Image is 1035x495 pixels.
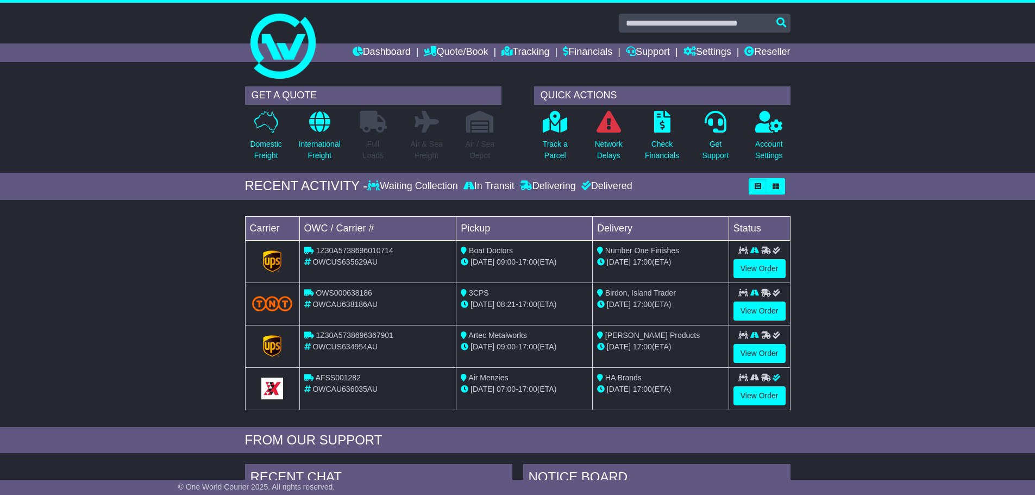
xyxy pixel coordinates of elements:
[633,258,652,266] span: 17:00
[316,289,372,297] span: OWS000638186
[744,43,790,62] a: Reseller
[597,256,724,268] div: (ETA)
[461,180,517,192] div: In Transit
[497,342,516,351] span: 09:00
[250,139,281,161] p: Domestic Freight
[469,246,513,255] span: Boat Doctors
[468,373,508,382] span: Air Menzies
[605,246,679,255] span: Number One Finishes
[249,110,282,167] a: DomesticFreight
[299,139,341,161] p: International Freight
[518,300,537,309] span: 17:00
[471,300,494,309] span: [DATE]
[701,110,729,167] a: GetSupport
[461,299,588,310] div: - (ETA)
[563,43,612,62] a: Financials
[543,139,568,161] p: Track a Parcel
[645,139,679,161] p: Check Financials
[263,335,281,357] img: GetCarrierServiceLogo
[497,300,516,309] span: 08:21
[471,385,494,393] span: [DATE]
[316,331,393,340] span: 1Z30A5738696367901
[312,342,378,351] span: OWCUS634954AU
[597,299,724,310] div: (ETA)
[312,258,378,266] span: OWCUS635629AU
[178,483,335,491] span: © One World Courier 2025. All rights reserved.
[518,258,537,266] span: 17:00
[626,43,670,62] a: Support
[424,43,488,62] a: Quote/Book
[523,464,791,493] div: NOTICE BOARD
[245,433,791,448] div: FROM OUR SUPPORT
[466,139,495,161] p: Air / Sea Depot
[683,43,731,62] a: Settings
[316,246,393,255] span: 1Z30A5738696010714
[263,250,281,272] img: GetCarrierServiceLogo
[607,342,631,351] span: [DATE]
[605,289,676,297] span: Birdon, Island Trader
[733,386,786,405] a: View Order
[461,341,588,353] div: - (ETA)
[312,385,378,393] span: OWCAU636035AU
[755,139,783,161] p: Account Settings
[518,342,537,351] span: 17:00
[733,344,786,363] a: View Order
[501,43,549,62] a: Tracking
[733,302,786,321] a: View Order
[755,110,783,167] a: AccountSettings
[607,385,631,393] span: [DATE]
[298,110,341,167] a: InternationalFreight
[471,258,494,266] span: [DATE]
[471,342,494,351] span: [DATE]
[605,331,700,340] span: [PERSON_NAME] Products
[592,216,729,240] td: Delivery
[461,384,588,395] div: - (ETA)
[534,86,791,105] div: QUICK ACTIONS
[518,385,537,393] span: 17:00
[579,180,632,192] div: Delivered
[245,216,299,240] td: Carrier
[729,216,790,240] td: Status
[353,43,411,62] a: Dashboard
[633,300,652,309] span: 17:00
[497,258,516,266] span: 09:00
[316,373,361,382] span: AFSS001282
[312,300,378,309] span: OWCAU638186AU
[469,289,489,297] span: 3CPS
[252,296,293,311] img: TNT_Domestic.png
[702,139,729,161] p: Get Support
[497,385,516,393] span: 07:00
[245,178,368,194] div: RECENT ACTIVITY -
[597,384,724,395] div: (ETA)
[594,139,622,161] p: Network Delays
[607,258,631,266] span: [DATE]
[261,378,283,399] img: GetCarrierServiceLogo
[245,464,512,493] div: RECENT CHAT
[542,110,568,167] a: Track aParcel
[245,86,501,105] div: GET A QUOTE
[607,300,631,309] span: [DATE]
[360,139,387,161] p: Full Loads
[468,331,526,340] span: Artec Metalworks
[594,110,623,167] a: NetworkDelays
[733,259,786,278] a: View Order
[644,110,680,167] a: CheckFinancials
[597,341,724,353] div: (ETA)
[633,342,652,351] span: 17:00
[367,180,460,192] div: Waiting Collection
[605,373,642,382] span: HA Brands
[456,216,593,240] td: Pickup
[633,385,652,393] span: 17:00
[411,139,443,161] p: Air & Sea Freight
[461,256,588,268] div: - (ETA)
[517,180,579,192] div: Delivering
[299,216,456,240] td: OWC / Carrier #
